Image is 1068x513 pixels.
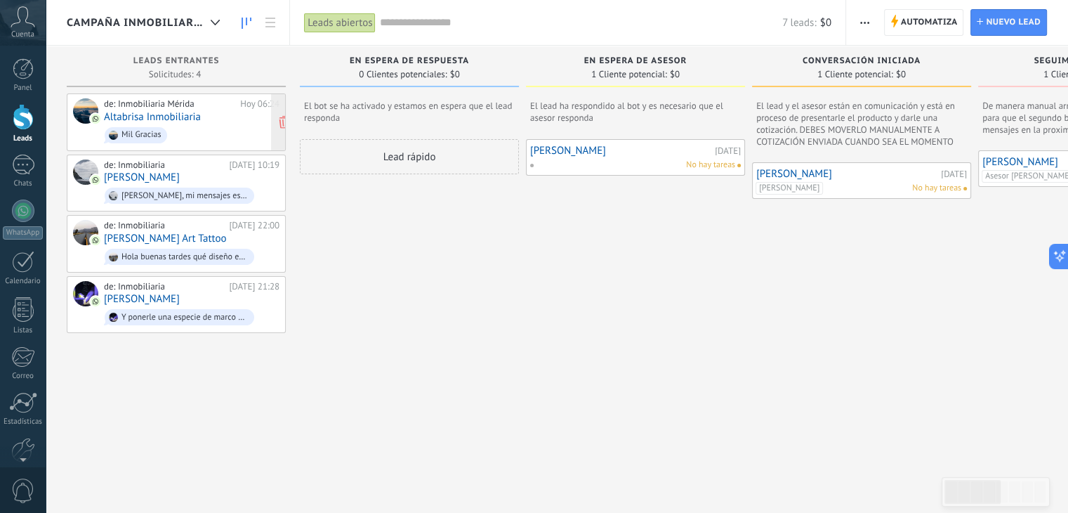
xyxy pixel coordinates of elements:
[307,56,512,68] div: EN ESPERA DE RESPUESTA
[258,9,282,37] a: Lista
[73,220,98,245] div: Sheryl Paz Art Tattoo
[530,100,741,124] span: El lead ha respondido al bot y es necesario que el asesor responda
[896,70,906,79] span: $0
[91,235,100,245] img: com.amocrm.amocrmwa.svg
[901,10,958,35] span: Automatiza
[3,372,44,381] div: Correo
[149,70,201,79] span: Solicitudes: 4
[970,9,1047,36] a: Nuevo lead
[121,191,248,201] div: [PERSON_NAME], mi mensajes es para saludarte y también para saber si tuviste oportunidad de revis...
[11,30,34,39] span: Cuenta
[104,111,201,123] a: Altabrisa Inmobiliaria
[912,182,961,195] span: No hay tareas
[121,130,161,140] div: Mil Gracias
[229,160,279,171] div: [DATE] 10:19
[121,313,248,323] div: Y ponerle una especie de marco a todos para cerrar la pierna
[450,70,460,79] span: $0
[73,160,98,185] div: Hugo Pelcastre
[304,100,515,124] span: El bot se ha activado y estamos en espera que el lead responda
[104,98,235,110] div: de: Inmobiliaria Mérida
[941,169,967,178] div: [DATE]
[74,56,279,68] div: Leads Entrantes
[240,98,279,110] div: Hoy 06:24
[3,226,43,240] div: WhatsApp
[817,70,893,79] span: 1 Cliente potencial:
[533,56,738,68] div: EN ESPERA DE ASESOR
[304,13,376,33] div: Leads abiertos
[104,281,224,292] div: de: Inmobiliaria
[359,70,447,79] span: 0 Clientes potenciales:
[350,56,469,66] span: EN ESPERA DE RESPUESTA
[104,293,180,305] a: [PERSON_NAME]
[670,70,680,79] span: $0
[3,326,44,335] div: Listas
[584,56,687,66] span: EN ESPERA DE ASESOR
[756,168,937,180] a: [PERSON_NAME]
[756,100,967,147] span: El lead y el asesor están en comunicación y está en proceso de presentarle el producto y darle un...
[91,175,100,185] img: com.amocrm.amocrmwa.svg
[133,56,220,66] span: Leads Entrantes
[756,182,823,195] span: [PERSON_NAME]
[3,417,44,427] div: Estadísticas
[229,281,279,292] div: [DATE] 21:28
[104,171,180,183] a: [PERSON_NAME]
[686,159,735,171] span: No hay tareas
[963,187,967,190] span: No hay nada asignado
[782,16,816,30] span: 7 leads:
[91,297,100,306] img: com.amocrm.amocrmwa.svg
[104,220,224,231] div: de: Inmobiliaria
[104,233,226,245] a: [PERSON_NAME] Art Tattoo
[530,145,711,157] a: [PERSON_NAME]
[73,281,98,306] div: Aaron
[300,139,519,174] div: Lead rápido
[91,114,100,124] img: com.amocrm.amocrmwa.svg
[235,9,258,37] a: Leads
[104,160,224,171] div: de: Inmobiliaria
[820,16,831,30] span: $0
[67,16,205,30] span: CAMPAÑA INMOBILIARIA
[986,10,1041,35] span: Nuevo lead
[715,146,741,155] div: [DATE]
[855,9,875,36] button: Más
[3,84,44,93] div: Panel
[73,98,98,124] div: Altabrisa Inmobiliaria
[3,134,44,143] div: Leads
[803,56,921,66] span: CONVERSACIÓN INICIADA
[591,70,667,79] span: 1 Cliente potencial:
[121,252,248,262] div: Hola buenas tardes qué diseño estás interesado en tatuarte?
[3,277,44,286] div: Calendario
[884,9,964,36] a: Automatiza
[759,56,964,68] div: CONVERSACIÓN INICIADA
[229,220,279,231] div: [DATE] 22:00
[3,179,44,188] div: Chats
[737,164,741,167] span: No hay nada asignado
